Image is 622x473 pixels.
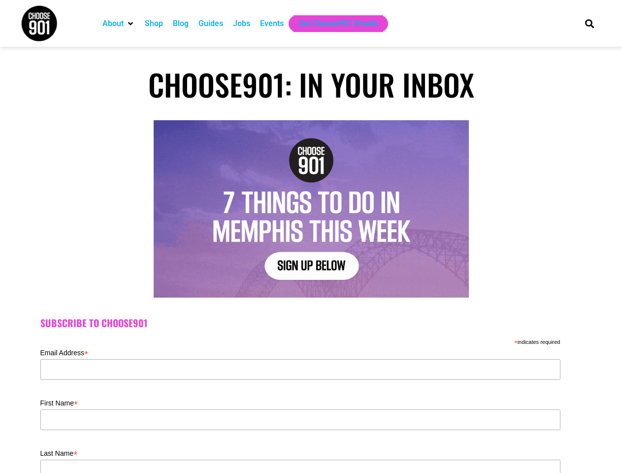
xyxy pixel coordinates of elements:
label: Last Name [40,446,560,458]
h1: Choose901: In Your Inbox [21,67,602,102]
a: Guides [198,18,223,30]
a: Shop [145,18,163,30]
label: Email Address [40,346,560,358]
h2: Subscribe to Choose901 [40,317,582,329]
nav: Main nav [98,15,568,32]
a: About [102,18,124,30]
div: Search [581,15,597,32]
img: Text graphic with "Choose 901" logo. Reads: "7 Things to Do in Memphis This Week. Sign Up Below."... [154,120,469,298]
a: Jobs [233,18,250,30]
a: Get Choose901 Emails [298,18,378,30]
a: Events [260,18,284,30]
label: First Name [40,396,560,408]
div: About [98,15,140,32]
a: Blog [173,18,189,30]
div: indicates required [40,337,560,346]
